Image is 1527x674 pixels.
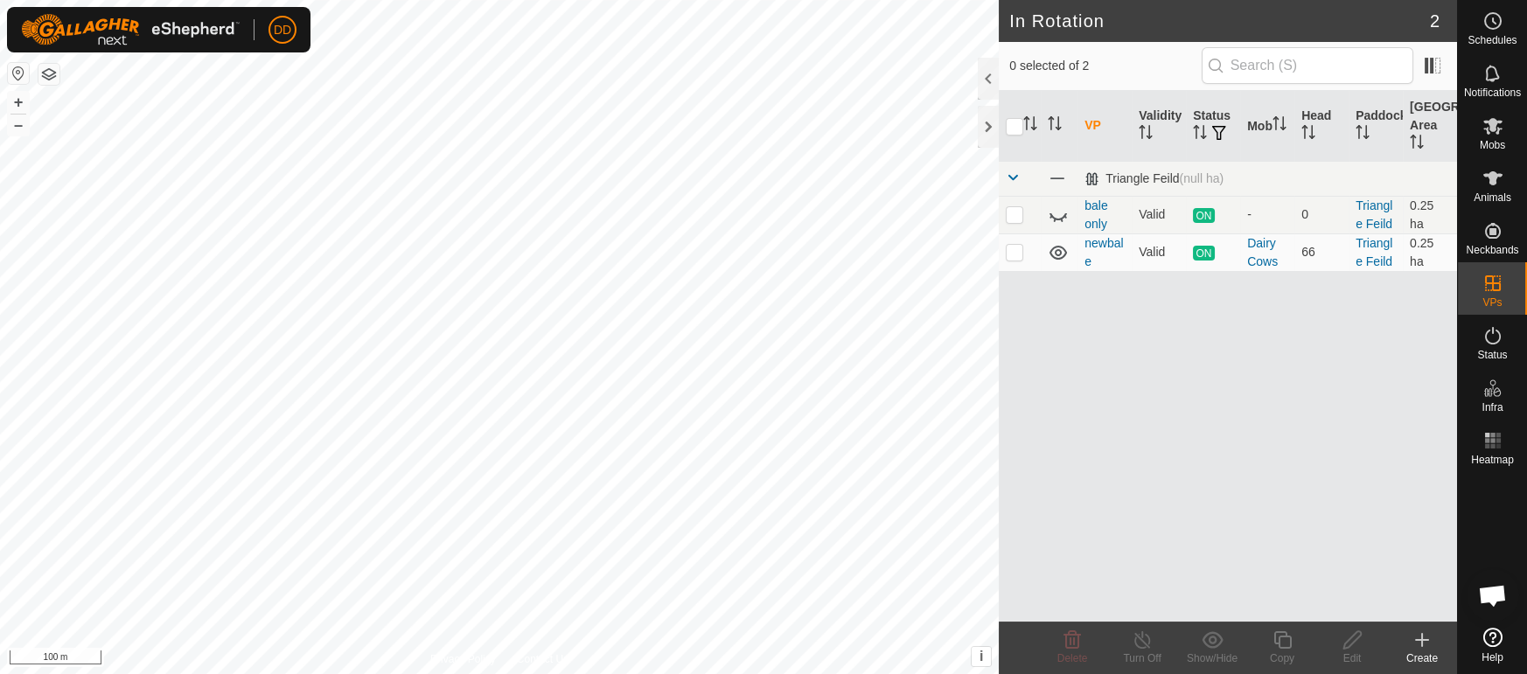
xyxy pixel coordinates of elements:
a: Contact Us [517,651,568,667]
th: Validity [1132,91,1186,162]
p-sorticon: Activate to sort [1193,128,1207,142]
td: 0.25 ha [1403,196,1457,233]
td: 66 [1294,233,1349,271]
a: bale only [1084,198,1107,231]
th: Mob [1240,91,1294,162]
span: VPs [1482,297,1502,308]
span: Notifications [1464,87,1521,98]
p-sorticon: Activate to sort [1301,128,1315,142]
span: Status [1477,350,1507,360]
div: Triangle Feild [1084,171,1224,186]
a: Help [1458,621,1527,670]
span: Heatmap [1471,455,1514,465]
a: newbale [1084,236,1123,268]
p-sorticon: Activate to sort [1356,128,1370,142]
span: Help [1482,652,1503,663]
p-sorticon: Activate to sort [1023,119,1037,133]
span: 0 selected of 2 [1009,57,1201,75]
input: Search (S) [1202,47,1413,84]
a: Triangle Feild [1356,236,1392,268]
th: VP [1077,91,1132,162]
div: Create [1387,650,1457,666]
div: Edit [1317,650,1387,666]
p-sorticon: Activate to sort [1139,128,1153,142]
button: + [8,92,29,113]
td: 0.25 ha [1403,233,1457,271]
span: Animals [1474,192,1511,203]
span: 2 [1430,8,1440,34]
p-sorticon: Activate to sort [1410,137,1424,151]
span: (null ha) [1180,171,1224,185]
div: Open chat [1467,569,1519,622]
td: Valid [1132,233,1186,271]
div: Show/Hide [1177,650,1247,666]
span: Neckbands [1466,245,1518,255]
img: Gallagher Logo [21,14,240,45]
button: Reset Map [8,63,29,84]
button: i [972,647,991,666]
a: Triangle Feild [1356,198,1392,231]
p-sorticon: Activate to sort [1272,119,1286,133]
td: 0 [1294,196,1349,233]
span: ON [1193,208,1214,223]
button: – [8,115,29,135]
th: Paddock [1349,91,1403,162]
div: Turn Off [1107,650,1177,666]
div: Copy [1247,650,1317,666]
span: Mobs [1480,140,1505,150]
th: Status [1186,91,1240,162]
button: Map Layers [38,64,59,85]
div: - [1247,205,1287,224]
span: Schedules [1468,35,1517,45]
a: Privacy Policy [430,651,496,667]
div: Dairy Cows [1247,234,1287,271]
span: DD [274,21,291,39]
h2: In Rotation [1009,10,1430,31]
th: Head [1294,91,1349,162]
span: ON [1193,246,1214,261]
span: Delete [1057,652,1088,664]
span: Infra [1482,402,1503,413]
th: [GEOGRAPHIC_DATA] Area [1403,91,1457,162]
td: Valid [1132,196,1186,233]
span: i [980,649,983,664]
p-sorticon: Activate to sort [1048,119,1062,133]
